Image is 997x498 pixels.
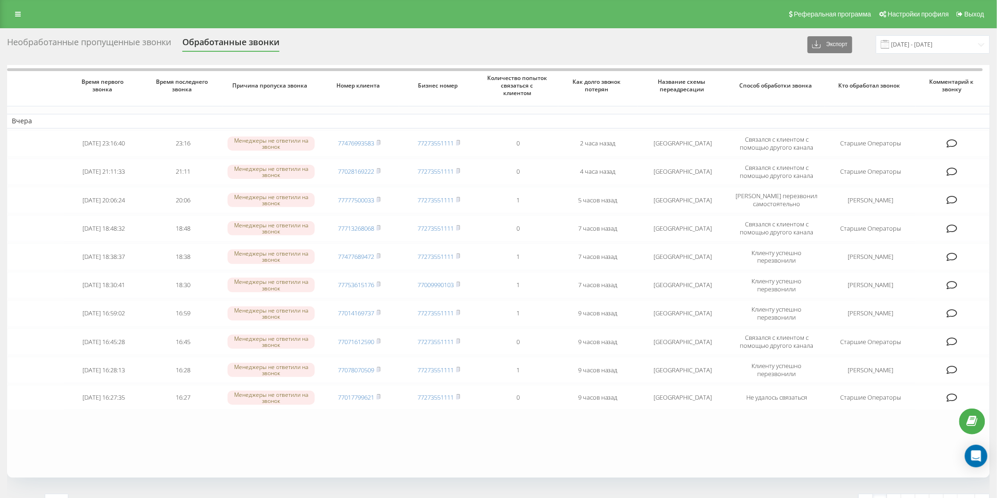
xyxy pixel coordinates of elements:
[646,78,720,93] span: Название схемы переадресации
[228,278,315,292] div: Менеджеры не ответили на звонок
[637,215,728,241] td: [GEOGRAPHIC_DATA]
[417,224,454,233] a: 77273551111
[637,300,728,327] td: [GEOGRAPHIC_DATA]
[232,82,310,89] span: Причина пропуска звонка
[825,159,916,185] td: Старшие Операторы
[740,333,814,350] span: Связался с клиентом с помощью другого канала
[338,139,374,147] a: 77476993583
[228,335,315,349] div: Менеджеры не ответили на звонок
[637,329,728,355] td: [GEOGRAPHIC_DATA]
[825,243,916,270] td: [PERSON_NAME]
[558,357,638,383] td: 9 часов назад
[479,357,558,383] td: 1
[417,309,454,317] a: 77273551111
[965,445,988,467] div: Open Intercom Messenger
[825,215,916,241] td: Старшие Операторы
[64,243,144,270] td: [DATE] 18:38:37
[479,385,558,410] td: 0
[143,329,223,355] td: 16:45
[637,357,728,383] td: [GEOGRAPHIC_DATA]
[7,37,171,52] div: Необработанные пропущенные звонки
[417,393,454,402] a: 77273551111
[417,196,454,204] a: 77273551111
[558,329,638,355] td: 9 часов назад
[338,224,374,233] a: 77713268068
[143,300,223,327] td: 16:59
[143,187,223,213] td: 20:06
[64,159,144,185] td: [DATE] 21:11:33
[558,159,638,185] td: 4 часа назад
[964,10,984,18] span: Выход
[728,187,825,213] td: [PERSON_NAME] перезвонил самостоятельно
[637,159,728,185] td: [GEOGRAPHIC_DATA]
[417,252,454,261] a: 77273551111
[338,366,374,374] a: 77078070509
[637,187,728,213] td: [GEOGRAPHIC_DATA]
[228,221,315,235] div: Менеджеры не ответили на звонок
[228,193,315,207] div: Менеджеры не ответили на звонок
[794,10,871,18] span: Реферальная программа
[143,130,223,157] td: 23:16
[64,187,144,213] td: [DATE] 20:06:24
[479,159,558,185] td: 0
[746,393,807,402] span: Не удалось связаться
[825,187,916,213] td: [PERSON_NAME]
[182,37,279,52] div: Обработанные звонки
[338,281,374,289] a: 77753615176
[637,243,728,270] td: [GEOGRAPHIC_DATA]
[825,357,916,383] td: [PERSON_NAME]
[143,243,223,270] td: 18:38
[737,82,816,89] span: Способ обработки звонка
[487,74,550,96] span: Количество попыток связаться с клиентом
[228,137,315,151] div: Менеджеры не ответили на звонок
[7,114,990,128] td: Вчера
[825,272,916,298] td: [PERSON_NAME]
[479,187,558,213] td: 1
[558,215,638,241] td: 7 часов назад
[740,135,814,152] span: Связался с клиентом с помощью другого канала
[825,329,916,355] td: Старшие Операторы
[338,393,374,402] a: 77017799621
[740,220,814,236] span: Связался с клиентом с помощью другого канала
[479,243,558,270] td: 1
[558,130,638,157] td: 2 часа назад
[479,272,558,298] td: 1
[825,300,916,327] td: [PERSON_NAME]
[566,78,629,93] span: Как долго звонок потерян
[143,385,223,410] td: 16:27
[888,10,949,18] span: Настройки профиля
[72,78,135,93] span: Время первого звонка
[407,82,470,89] span: Бизнес номер
[728,272,825,298] td: Клиенту успешно перезвонили
[64,130,144,157] td: [DATE] 23:16:40
[834,82,907,89] span: Кто обработал звонок
[64,329,144,355] td: [DATE] 16:45:28
[728,300,825,327] td: Клиенту успешно перезвонили
[417,167,454,176] a: 77273551111
[143,215,223,241] td: 18:48
[338,196,374,204] a: 77777500033
[637,385,728,410] td: [GEOGRAPHIC_DATA]
[479,329,558,355] td: 0
[637,130,728,157] td: [GEOGRAPHIC_DATA]
[338,309,374,317] a: 77014169737
[417,139,454,147] a: 77273551111
[728,357,825,383] td: Клиенту успешно перезвонили
[228,363,315,377] div: Менеджеры не ответили на звонок
[338,337,374,346] a: 77071612590
[228,391,315,405] div: Менеджеры не ответили на звонок
[143,159,223,185] td: 21:11
[143,272,223,298] td: 18:30
[338,252,374,261] a: 77477689472
[417,281,454,289] a: 77009990103
[479,215,558,241] td: 0
[558,385,638,410] td: 9 часов назад
[64,357,144,383] td: [DATE] 16:28:13
[924,78,982,93] span: Комментарий к звонку
[558,300,638,327] td: 9 часов назад
[417,337,454,346] a: 77273551111
[417,366,454,374] a: 77273551111
[228,306,315,321] div: Менеджеры не ответили на звонок
[728,243,825,270] td: Клиенту успешно перезвонили
[558,187,638,213] td: 5 часов назад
